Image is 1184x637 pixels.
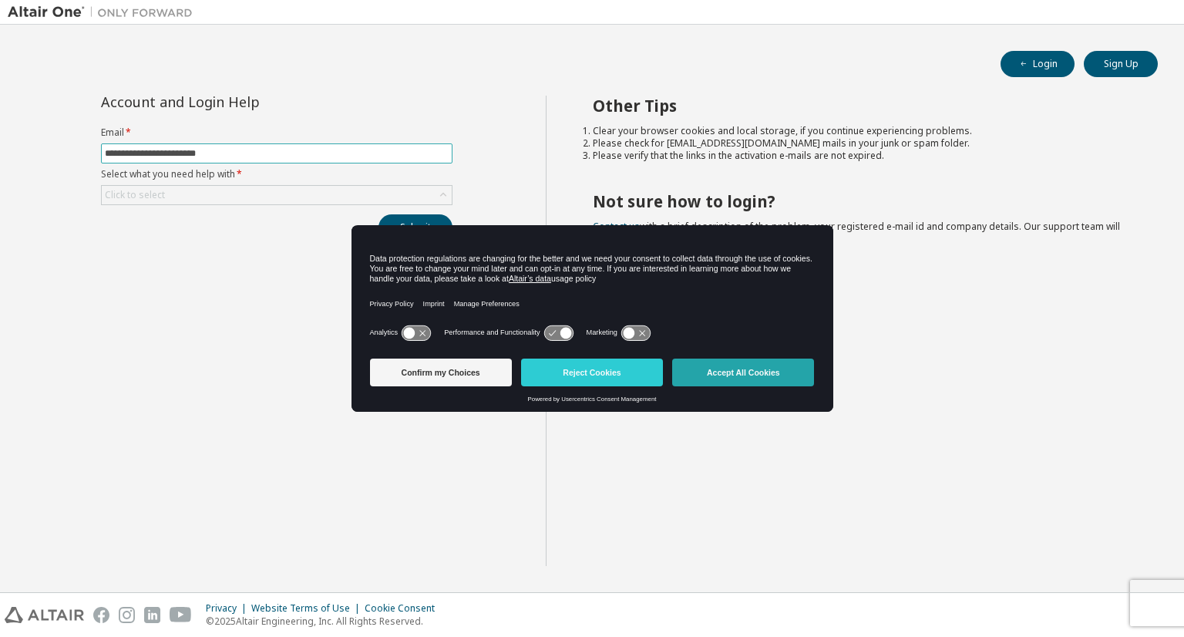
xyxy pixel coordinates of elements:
li: Please verify that the links in the activation e-mails are not expired. [593,150,1131,162]
img: linkedin.svg [144,607,160,623]
div: Click to select [102,186,452,204]
a: Contact us [593,220,640,233]
div: Click to select [105,189,165,201]
div: Website Terms of Use [251,602,365,615]
label: Email [101,126,452,139]
div: Privacy [206,602,251,615]
img: altair_logo.svg [5,607,84,623]
li: Please check for [EMAIL_ADDRESS][DOMAIN_NAME] mails in your junk or spam folder. [593,137,1131,150]
h2: Not sure how to login? [593,191,1131,211]
img: Altair One [8,5,200,20]
div: Account and Login Help [101,96,382,108]
img: facebook.svg [93,607,109,623]
button: Login [1001,51,1075,77]
button: Sign Up [1084,51,1158,77]
h2: Other Tips [593,96,1131,116]
button: Submit [378,214,452,241]
img: instagram.svg [119,607,135,623]
div: Cookie Consent [365,602,444,615]
span: with a brief description of the problem, your registered e-mail id and company details. Our suppo... [593,220,1120,245]
p: © 2025 Altair Engineering, Inc. All Rights Reserved. [206,615,444,628]
li: Clear your browser cookies and local storage, if you continue experiencing problems. [593,125,1131,137]
label: Select what you need help with [101,168,452,180]
img: youtube.svg [170,607,192,623]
